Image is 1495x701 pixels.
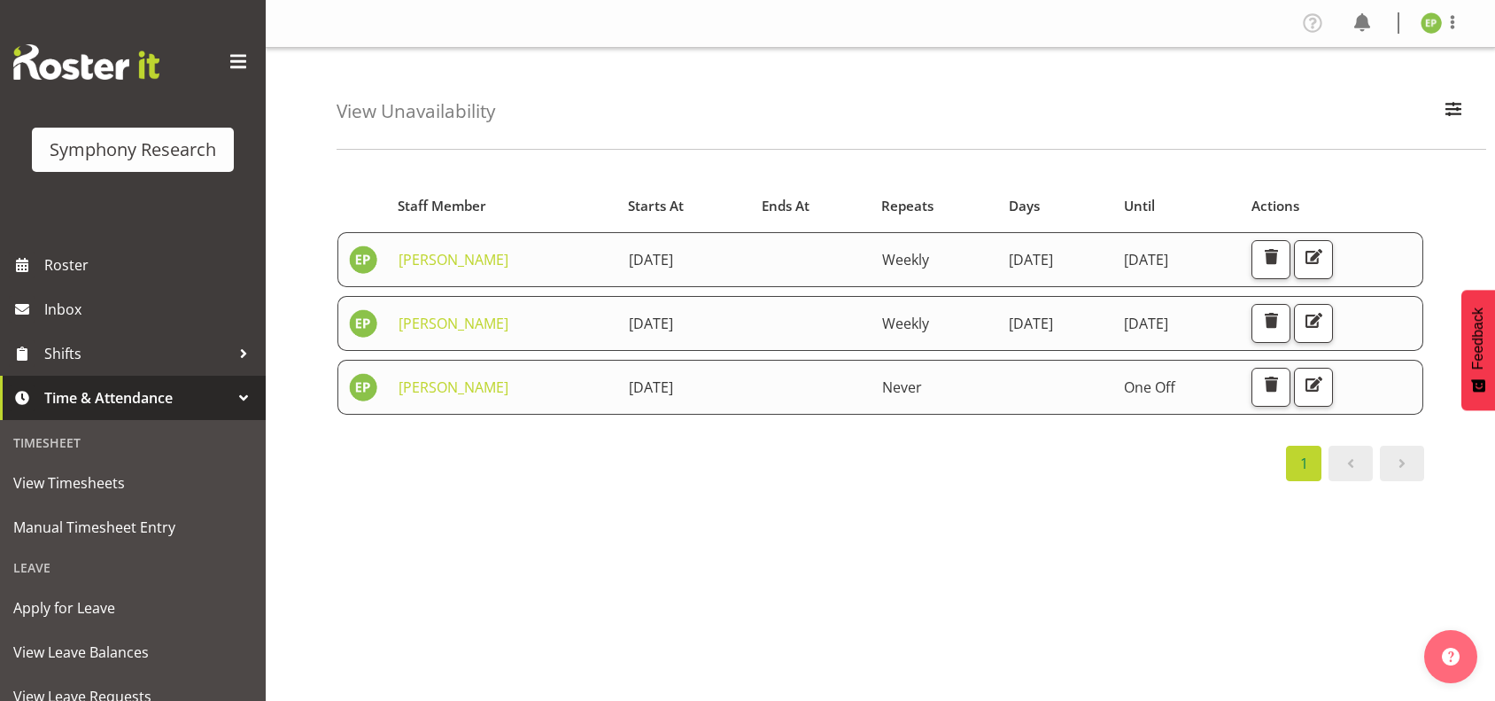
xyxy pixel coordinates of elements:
[337,101,495,121] h4: View Unavailability
[882,314,929,333] span: Weekly
[881,196,933,216] span: Repeats
[1470,308,1486,370] span: Feedback
[1251,368,1290,407] button: Delete Unavailability
[399,314,508,333] a: [PERSON_NAME]
[13,44,159,80] img: Rosterit website logo
[349,245,377,274] img: ellie-preston11924.jpg
[1461,290,1495,410] button: Feedback - Show survey
[629,378,673,397] span: [DATE]
[44,340,230,367] span: Shifts
[349,373,377,401] img: ellie-preston11924.jpg
[1435,92,1472,131] button: Filter Employees
[399,250,508,269] a: [PERSON_NAME]
[762,196,809,216] span: Ends At
[13,514,252,541] span: Manual Timesheet Entry
[882,378,922,397] span: Never
[1251,304,1290,343] button: Delete Unavailability
[13,470,252,496] span: View Timesheets
[399,378,508,397] a: [PERSON_NAME]
[4,505,261,549] a: Manual Timesheet Entry
[1294,304,1333,343] button: Edit Unavailability
[44,385,230,411] span: Time & Attendance
[1124,378,1175,397] span: One Off
[1251,196,1299,216] span: Actions
[1124,196,1155,216] span: Until
[44,252,257,278] span: Roster
[1124,314,1168,333] span: [DATE]
[1421,12,1442,34] img: ellie-preston11924.jpg
[1124,250,1168,269] span: [DATE]
[1294,368,1333,407] button: Edit Unavailability
[4,630,261,674] a: View Leave Balances
[44,296,257,323] span: Inbox
[4,586,261,630] a: Apply for Leave
[50,136,216,163] div: Symphony Research
[628,196,684,216] span: Starts At
[1294,240,1333,279] button: Edit Unavailability
[1442,648,1460,666] img: help-xxl-2.png
[349,309,377,338] img: ellie-preston11924.jpg
[1009,250,1053,269] span: [DATE]
[13,595,252,621] span: Apply for Leave
[1009,314,1053,333] span: [DATE]
[398,196,486,216] span: Staff Member
[13,639,252,666] span: View Leave Balances
[4,424,261,461] div: Timesheet
[4,549,261,586] div: Leave
[4,461,261,505] a: View Timesheets
[882,250,929,269] span: Weekly
[629,250,673,269] span: [DATE]
[1251,240,1290,279] button: Delete Unavailability
[1009,196,1040,216] span: Days
[629,314,673,333] span: [DATE]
